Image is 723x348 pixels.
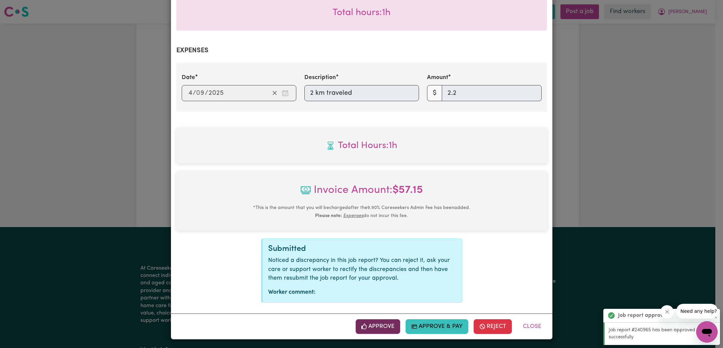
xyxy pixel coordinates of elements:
b: Please note: [315,213,342,218]
iframe: Close message [660,305,674,319]
strong: Job report approved [618,311,669,320]
span: Total hours worked: 1 hour [333,8,390,17]
span: 0 [196,90,200,96]
span: Submitted [268,245,306,253]
button: Approve & Pay [406,319,468,334]
button: Clear date [269,88,280,98]
button: Close [517,319,547,334]
strong: Worker comment: [268,289,315,295]
iframe: Message from company [676,304,718,319]
u: Expenses [343,213,363,218]
label: Amount [427,73,448,82]
h2: Expenses [176,47,547,55]
input: -- [196,88,205,98]
input: ---- [208,88,224,98]
button: Enter the date of expense [280,88,291,98]
button: Approve [356,319,401,334]
small: This is the amount that you will be charged after the 9.90 % Careseekers Admin Fee has been added... [253,205,470,218]
input: 2 km traveled [304,85,419,101]
p: Noticed a discrepancy in this job report? You can reject it, ask your care or support worker to r... [268,256,457,283]
span: Invoice Amount: [182,182,542,204]
button: Reject [474,319,512,334]
span: $ [427,85,442,101]
span: / [205,89,208,97]
iframe: Button to launch messaging window [696,321,718,343]
label: Date [182,73,195,82]
span: Total hours worked: 1 hour [182,139,542,153]
b: $ 57.15 [393,185,423,196]
input: -- [188,88,193,98]
span: / [193,89,196,97]
p: Job report #240965 has been approved successfully [609,327,716,341]
label: Description [304,73,336,82]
